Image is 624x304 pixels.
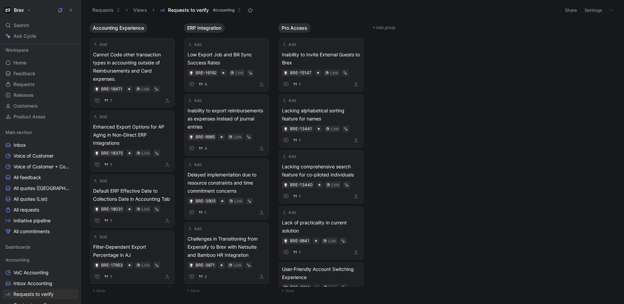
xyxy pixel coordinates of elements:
a: Customers [3,101,78,111]
button: 💡 [94,151,99,156]
button: 💡 [283,127,288,131]
span: Lacking alphabetical sorting feature for names [282,107,360,123]
div: Link [328,238,336,244]
span: ERP Integration [187,25,221,31]
span: Lacking comprehensive search feature for co-piloted individuals [282,163,360,179]
span: Initiative pipeline [13,217,51,224]
span: Pro Access [282,25,307,31]
div: 🧡 [283,285,288,290]
button: New [89,287,178,295]
button: 💡 [94,87,99,91]
div: Link [235,70,244,76]
button: Settings [582,5,605,15]
div: Link [142,206,150,213]
button: 1 [103,273,113,280]
img: 💡 [189,71,193,75]
div: Pro AccessNew [276,20,370,298]
span: Inbox Accounting [13,280,52,287]
button: 💡 [283,71,288,75]
span: Lack of practicality in current solution [282,219,360,235]
button: 1 [291,249,302,256]
button: 💡 [189,71,194,75]
span: 1 [299,138,301,142]
span: Filter-Dependent Export Percentage in AJ [93,243,171,259]
a: Initiative pipeline [3,216,78,226]
a: Releases [3,90,78,100]
img: 💡 [284,239,288,243]
span: Main section [5,129,32,136]
button: BrexBrex [3,5,33,15]
div: BRE-15147 [290,70,311,76]
h1: Brex [14,7,24,13]
button: 1 [103,217,113,224]
button: Add [188,41,202,48]
div: BRE-3871 [196,262,215,269]
div: Dashboards [3,242,78,252]
a: All feedback [3,172,78,183]
a: AddInability to Invite External Guests to BrexLink1 [279,38,363,91]
span: 2 [204,275,207,279]
span: Voice of Customer [13,153,54,159]
span: Requests to verify [168,7,209,13]
span: Product Areas [13,113,46,120]
button: Add [93,233,108,240]
span: Requests [13,81,35,88]
span: Accounting Experience [93,25,144,31]
button: 1 [291,193,302,200]
button: Pro Access [278,23,311,33]
span: Customers [13,103,38,109]
div: Link [234,198,243,204]
button: New [278,287,367,295]
span: Requests to verify [13,291,54,298]
div: Main sectionInboxVoice of CustomerVoice of Customer + Commercial NRR FeedbackAll feedbackAll quot... [3,127,78,237]
div: Link [142,262,150,269]
div: BRE-3905 [196,198,216,204]
button: 4 [197,81,208,88]
span: Search [13,21,29,29]
button: Add [282,153,297,160]
div: Link [330,70,338,76]
button: Add [188,161,202,168]
button: 💡 [94,207,99,212]
div: Link [234,262,242,269]
a: Product Areas [3,112,78,122]
img: Brex [4,7,11,13]
div: 💡 [283,239,288,243]
button: 1 [103,97,113,104]
img: 💡 [189,199,193,203]
a: AddDelayed implementation due to resource constraints and time commitment concernsLink1 [185,158,269,220]
button: 2 [197,273,208,280]
img: 💡 [189,135,193,139]
div: Search [3,20,78,30]
span: Accounting [5,256,29,263]
button: 💡 [189,135,194,139]
button: Add [93,177,108,184]
a: AddLow Export Job and Bill Sync Success RatesLink4 [185,38,269,91]
span: All feedback [13,174,41,181]
div: Link [331,126,339,132]
div: Accounting [3,255,78,265]
button: 1 [103,161,113,168]
button: Requests to verifyAccounting [157,5,244,15]
button: 4 [197,145,208,152]
div: BRE-16192 [196,70,217,76]
a: Inbox Accounting [3,278,78,288]
div: Link [234,134,242,140]
a: Requests [3,79,78,89]
span: Default ERP Effective Date to Collections Date in Accounting Tab [93,187,171,203]
a: Feedback [3,68,78,79]
span: 1 [110,275,112,279]
span: 1 [299,250,301,254]
a: AddChallenges in Transitioning from Expensify to Brex with Netsuite and Bamboo HR IntegrationLink2 [185,222,269,284]
a: Inbox [3,140,78,150]
button: Requests [89,5,123,15]
span: 1 [299,82,301,86]
button: New [184,287,273,295]
img: 💡 [284,127,288,131]
img: 💡 [189,264,193,268]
